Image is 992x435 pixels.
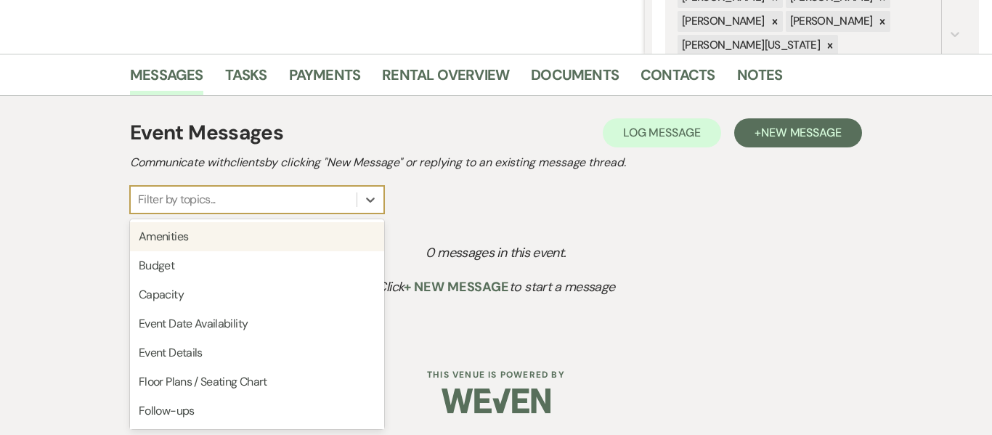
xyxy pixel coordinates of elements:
a: Notes [737,63,783,95]
h1: Event Messages [130,118,283,148]
div: [PERSON_NAME] [786,11,875,32]
div: Follow-ups [130,397,384,426]
img: Weven Logo [442,375,550,426]
div: Capacity [130,280,384,309]
a: Messages [130,63,203,95]
button: +New Message [734,118,862,147]
div: [PERSON_NAME][US_STATE] [678,35,822,56]
div: Budget [130,251,384,280]
a: Tasks [225,63,267,95]
div: Event Details [130,338,384,367]
span: New Message [761,125,842,140]
div: Filter by topics... [138,191,216,208]
p: 0 messages in this event. [159,243,832,264]
span: Log Message [623,125,701,140]
div: Amenities [130,222,384,251]
div: Floor Plans / Seating Chart [130,367,384,397]
span: + New Message [404,278,509,296]
a: Documents [531,63,619,95]
div: [PERSON_NAME] [678,11,767,32]
button: Log Message [603,118,721,147]
p: Click to start a message [159,277,832,298]
a: Contacts [641,63,715,95]
div: Event Date Availability [130,309,384,338]
a: Rental Overview [382,63,509,95]
h2: Communicate with clients by clicking "New Message" or replying to an existing message thread. [130,154,862,171]
a: Payments [289,63,361,95]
